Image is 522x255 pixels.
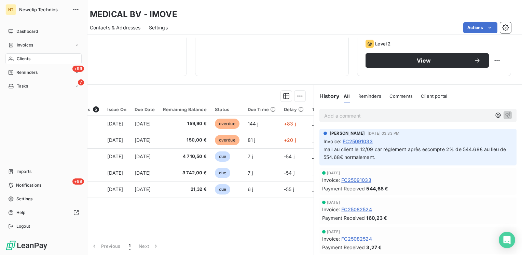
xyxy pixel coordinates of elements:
span: Invoice : [322,176,340,184]
span: FC25082524 [341,235,372,242]
span: [DATE] [135,153,151,159]
span: +20 j [284,137,296,143]
span: View [374,58,474,63]
div: Delay [284,107,304,112]
button: Previous [87,239,125,253]
span: 159,90 € [163,120,207,127]
span: -54 j [284,170,294,176]
span: Payment Received [322,214,365,222]
span: Level 2 [375,41,390,46]
span: [DATE] [327,200,340,204]
div: Due Date [135,107,155,112]
span: [DATE] [135,137,151,143]
span: -54 j [284,153,294,159]
span: Newclip Technics [19,7,68,12]
span: Reminders [358,93,381,99]
span: Payment Received [322,244,365,251]
span: _ [312,121,314,126]
span: 7 j [248,153,253,159]
img: Logo LeanPay [5,240,48,251]
span: mail au client le 12/09 car règlement après escompte 2% de 544.68€ au lieu de 554.68€ normalement. [324,146,508,160]
span: [DATE] [135,170,151,176]
span: 544,68 € [366,185,388,192]
span: [DATE] [107,170,123,176]
a: Help [5,207,82,218]
span: [DATE] 03:33 PM [368,131,399,135]
div: Remaining Balance [163,107,207,112]
span: [DATE] [135,186,151,192]
span: Client portal [421,93,447,99]
span: Settings [149,24,168,31]
div: Issue On [107,107,126,112]
span: Comments [389,93,413,99]
span: +83 j [284,121,296,126]
span: _ [312,170,314,176]
span: 3 742,00 € [163,170,207,176]
span: Invoice : [324,138,341,145]
span: Imports [16,169,31,175]
span: Clients [17,56,30,62]
span: 7 [78,79,84,85]
span: 1 [129,243,130,250]
h6: History [314,92,340,100]
span: 6 j [248,186,253,192]
span: Invoices [17,42,33,48]
button: Actions [463,22,497,33]
span: [DATE] [327,171,340,175]
span: _ [312,153,314,159]
span: FC25091033 [343,138,373,145]
span: 21,32 € [163,186,207,193]
span: [DATE] [107,137,123,143]
span: All [344,93,350,99]
button: 1 [125,239,135,253]
h3: IMOVE MEDICAL BV - IMOVE [60,8,177,21]
span: 3,27 € [366,244,382,251]
span: due [215,184,230,194]
span: -55 j [284,186,294,192]
span: due [215,168,230,178]
span: Help [16,210,26,216]
span: +99 [72,66,84,72]
span: [PERSON_NAME] [330,130,365,136]
span: 160,23 € [366,214,387,222]
span: due [215,151,230,162]
span: Settings [16,196,32,202]
span: FC25082524 [341,206,372,213]
span: overdue [215,135,239,145]
div: TAG Facture [312,107,348,112]
span: _ [312,186,314,192]
span: Dashboard [16,28,38,35]
span: FC25091033 [341,176,371,184]
span: [DATE] [107,186,123,192]
span: Logout [16,223,30,229]
span: Tasks [17,83,28,89]
span: [DATE] [135,121,151,126]
span: Invoice : [322,235,340,242]
span: Notifications [16,182,41,188]
span: Reminders [16,69,38,76]
span: Payment Received [322,185,365,192]
span: _ [312,137,314,143]
span: 4 710,50 € [163,153,207,160]
div: Due Time [248,107,276,112]
span: 144 j [248,121,259,126]
span: [DATE] [107,121,123,126]
span: overdue [215,119,239,129]
span: [DATE] [327,230,340,234]
button: View [366,53,489,68]
span: Contacts & Addresses [90,24,141,31]
span: 5 [93,106,99,112]
span: [DATE] [107,153,123,159]
span: 81 j [248,137,256,143]
span: 150,00 € [163,137,207,144]
button: Next [135,239,163,253]
span: Invoice : [322,206,340,213]
div: NT [5,4,16,15]
span: +99 [72,178,84,185]
span: 7 j [248,170,253,176]
div: Status [215,107,239,112]
div: Open Intercom Messenger [499,232,515,248]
